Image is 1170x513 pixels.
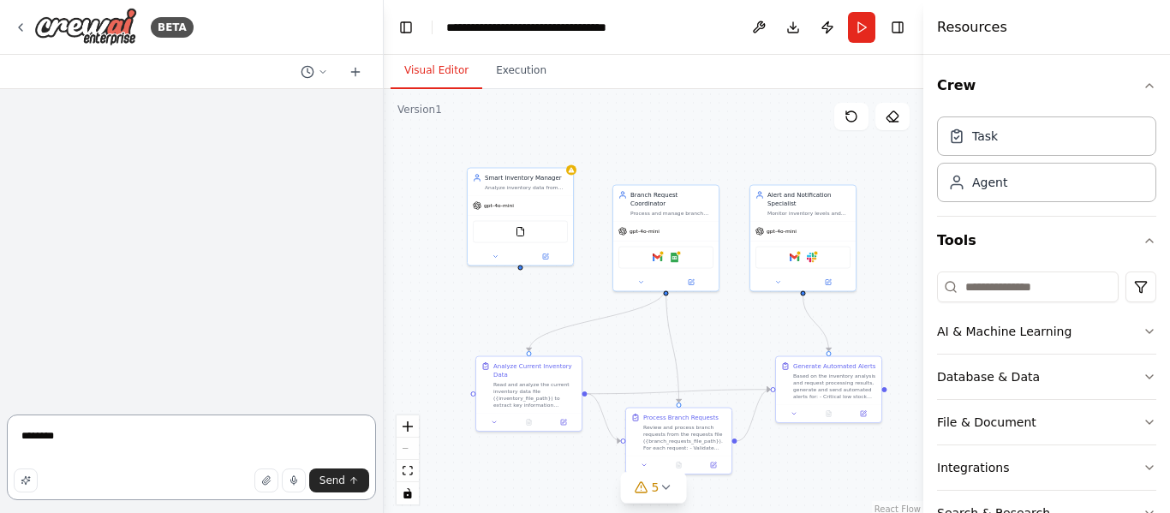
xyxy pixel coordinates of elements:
[397,460,419,482] button: fit view
[342,62,369,82] button: Start a new chat
[510,417,546,427] button: No output available
[643,424,726,451] div: Review and process branch requests from the requests file ({branch_requests_file_path}). For each...
[485,184,568,191] div: Analyze inventory data from files and spreadsheets, monitor stock levels, and generate comprehens...
[807,253,817,263] img: Slack
[937,62,1156,110] button: Crew
[522,252,570,262] button: Open in side panel
[937,459,1009,476] div: Integrations
[394,15,418,39] button: Hide left sidebar
[937,217,1156,265] button: Tools
[482,53,560,89] button: Execution
[467,168,574,266] div: Smart Inventory ManagerAnalyze inventory data from files and spreadsheets, monitor stock levels, ...
[937,17,1007,38] h4: Resources
[670,253,680,263] img: Google Sheets
[699,460,728,470] button: Open in side panel
[643,414,719,422] div: Process Branch Requests
[937,445,1156,490] button: Integrations
[319,474,345,487] span: Send
[737,385,771,445] g: Edge from 3cc0a22c-38e8-4b8c-ac7a-380570b8b30a to 6ac92a49-2c18-4ae3-9efe-31c84f685068
[937,400,1156,444] button: File & Document
[254,468,278,492] button: Upload files
[937,323,1072,340] div: AI & Machine Learning
[749,185,857,292] div: Alert and Notification SpecialistMonitor inventory levels and generate automated alerts for criti...
[937,309,1156,354] button: AI & Machine Learning
[151,17,194,38] div: BETA
[767,210,851,217] div: Monitor inventory levels and generate automated alerts for critical situations. Send timely notif...
[309,468,369,492] button: Send
[793,362,875,371] div: Generate Automated Alerts
[793,373,876,400] div: Based on the inventory analysis and request processing results, generate and send automated alert...
[612,185,719,292] div: Branch Request CoordinatorProcess and manage branch requests efficiently. Monitor incoming reques...
[493,362,576,379] div: Analyze Current Inventory Data
[525,288,671,352] g: Edge from d0199666-a87a-4676-a85e-ccb96184e5a9 to e7d55174-0b9a-4266-9a90-764ce6c25186
[767,191,851,208] div: Alert and Notification Specialist
[397,103,442,116] div: Version 1
[446,19,639,36] nav: breadcrumb
[937,368,1040,385] div: Database & Data
[972,174,1007,191] div: Agent
[485,174,568,182] div: Smart Inventory Manager
[804,277,853,288] button: Open in side panel
[625,408,732,475] div: Process Branch RequestsReview and process branch requests from the requests file ({branch_request...
[397,415,419,438] button: zoom in
[886,15,910,39] button: Hide right sidebar
[621,472,687,504] button: 5
[588,385,771,398] g: Edge from e7d55174-0b9a-4266-9a90-764ce6c25186 to 6ac92a49-2c18-4ae3-9efe-31c84f685068
[14,468,38,492] button: Improve this prompt
[475,356,582,432] div: Analyze Current Inventory DataRead and analyze the current inventory data file ({inventory_file_p...
[397,415,419,504] div: React Flow controls
[493,381,576,409] div: Read and analyze the current inventory data file ({inventory_file_path}) to extract key informati...
[630,191,713,208] div: Branch Request Coordinator
[972,128,998,145] div: Task
[810,409,846,419] button: No output available
[484,202,514,209] span: gpt-4o-mini
[660,460,696,470] button: No output available
[588,390,621,445] g: Edge from e7d55174-0b9a-4266-9a90-764ce6c25186 to 3cc0a22c-38e8-4b8c-ac7a-380570b8b30a
[630,228,660,235] span: gpt-4o-mini
[799,296,833,352] g: Edge from 5a9ebf42-0a93-4338-9688-6ab8e1983e39 to 6ac92a49-2c18-4ae3-9efe-31c84f685068
[849,409,878,419] button: Open in side panel
[549,417,578,427] button: Open in side panel
[653,253,663,263] img: Gmail
[937,110,1156,216] div: Crew
[516,227,526,237] img: FileReadTool
[937,414,1036,431] div: File & Document
[667,277,716,288] button: Open in side panel
[34,8,137,46] img: Logo
[630,210,713,217] div: Process and manage branch requests efficiently. Monitor incoming requests from branches, validate...
[282,468,306,492] button: Click to speak your automation idea
[790,253,800,263] img: Gmail
[294,62,335,82] button: Switch to previous chat
[397,482,419,504] button: toggle interactivity
[662,288,683,403] g: Edge from d0199666-a87a-4676-a85e-ccb96184e5a9 to 3cc0a22c-38e8-4b8c-ac7a-380570b8b30a
[937,355,1156,399] button: Database & Data
[775,356,882,424] div: Generate Automated AlertsBased on the inventory analysis and request processing results, generate...
[652,479,660,496] span: 5
[391,53,482,89] button: Visual Editor
[767,228,797,235] span: gpt-4o-mini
